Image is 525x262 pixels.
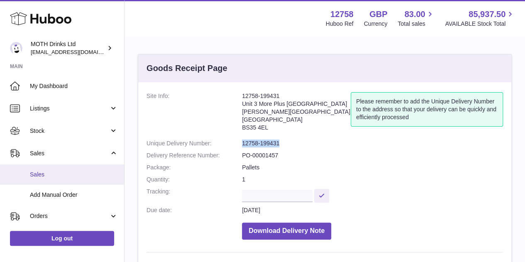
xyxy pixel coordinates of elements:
[242,140,503,147] dd: 12758-199431
[242,223,331,240] button: Download Delivery Note
[147,152,242,159] dt: Delivery Reference Number:
[445,9,515,28] a: 85,937.50 AVAILABLE Stock Total
[330,9,354,20] strong: 12758
[147,63,227,74] h3: Goods Receipt Page
[351,92,503,127] div: Please remember to add the Unique Delivery Number to the address so that your delivery can be qui...
[31,40,105,56] div: MOTH Drinks Ltd
[326,20,354,28] div: Huboo Ref
[10,42,22,54] img: orders@mothdrinks.com
[147,164,242,171] dt: Package:
[30,191,118,199] span: Add Manual Order
[147,176,242,184] dt: Quantity:
[398,9,435,28] a: 83.00 Total sales
[242,164,503,171] dd: Pallets
[242,152,503,159] dd: PO-00001457
[242,176,503,184] dd: 1
[445,20,515,28] span: AVAILABLE Stock Total
[30,82,118,90] span: My Dashboard
[30,212,109,220] span: Orders
[242,92,351,135] address: 12758-199431 Unit 3 More Plus [GEOGRAPHIC_DATA] [PERSON_NAME][GEOGRAPHIC_DATA] [GEOGRAPHIC_DATA] ...
[31,49,122,55] span: [EMAIL_ADDRESS][DOMAIN_NAME]
[10,231,114,246] a: Log out
[469,9,505,20] span: 85,937.50
[30,149,109,157] span: Sales
[30,171,118,179] span: Sales
[404,9,425,20] span: 83.00
[147,188,242,202] dt: Tracking:
[398,20,435,28] span: Total sales
[147,206,242,214] dt: Due date:
[147,140,242,147] dt: Unique Delivery Number:
[242,206,503,214] dd: [DATE]
[30,127,109,135] span: Stock
[147,92,242,135] dt: Site Info:
[364,20,388,28] div: Currency
[369,9,387,20] strong: GBP
[30,105,109,113] span: Listings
